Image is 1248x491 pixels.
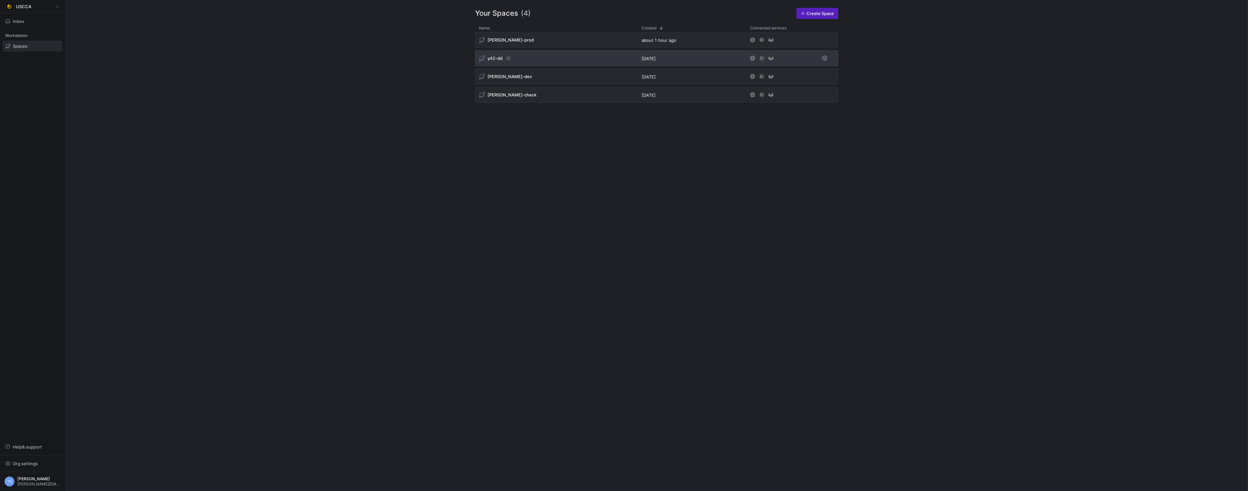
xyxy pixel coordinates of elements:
span: USCCA [16,4,31,9]
span: Name [479,26,490,30]
span: y42-dd [488,56,503,61]
span: [DATE] [642,74,656,79]
div: TH [4,476,15,487]
span: [PERSON_NAME]-prod [488,37,534,42]
span: about 1 hour ago [642,38,676,43]
button: TH[PERSON_NAME][PERSON_NAME][EMAIL_ADDRESS][DOMAIN_NAME] [3,475,62,488]
div: Press SPACE to select this row. [475,32,838,50]
span: [PERSON_NAME]-check [488,92,536,97]
span: Inbox [13,19,24,24]
a: Create Space [796,8,838,19]
span: Created [642,26,656,30]
span: [DATE] [642,93,656,98]
div: Press SPACE to select this row. [475,69,838,87]
span: Spaces [13,43,27,49]
button: Org settings [3,458,62,469]
span: Help & support [13,444,42,449]
div: Workstation [3,31,62,41]
div: Press SPACE to select this row. [475,87,838,105]
div: Press SPACE to select this row. [475,50,838,69]
img: https://storage.googleapis.com/y42-prod-data-exchange/images/uAsz27BndGEK0hZWDFeOjoxA7jCwgK9jE472... [6,3,13,10]
span: (4) [521,8,531,19]
span: Create Space [807,11,834,16]
button: Inbox [3,16,62,27]
span: Your Spaces [475,8,518,19]
span: [DATE] [642,56,656,61]
span: [PERSON_NAME][EMAIL_ADDRESS][DOMAIN_NAME] [17,482,61,486]
span: [PERSON_NAME] [17,477,61,481]
span: Org settings [13,461,38,466]
a: Org settings [3,462,62,467]
a: Spaces [3,41,62,52]
button: Help& support [3,441,62,452]
span: [PERSON_NAME]-dev [488,74,532,79]
span: Connected services [750,26,787,30]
